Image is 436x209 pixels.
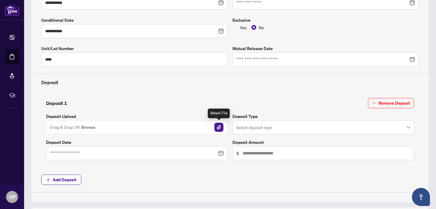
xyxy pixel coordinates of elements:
span: Yes [237,24,249,31]
span: Remove Deposit [378,98,410,108]
span: VP [9,193,16,201]
label: Exclusive [232,17,419,24]
span: Add Deposit [53,175,76,185]
label: Deposit Amount [232,139,414,146]
label: Mutual Release Date [232,45,419,52]
span: Drag & Drop OR BrowseFile Attachement [46,120,228,134]
span: plus [46,178,50,182]
span: minus [372,101,376,105]
img: File Attachement [214,123,223,132]
div: Attach File [208,109,230,118]
h4: Deposit [41,79,419,86]
label: Conditional Date [41,17,228,24]
button: Open asap [412,188,430,206]
label: Deposit Date [46,139,228,146]
label: Deposit Type [232,113,414,120]
h4: Deposit 1 [46,100,67,107]
button: File Attachement [214,122,224,132]
button: Browse [81,123,96,131]
label: Deposit Upload [46,113,228,120]
label: Unit/Lot Number [41,45,228,52]
img: logo [5,5,19,16]
span: No [256,24,266,31]
span: $ [236,150,239,157]
button: Remove Deposit [368,98,414,108]
button: Add Deposit [41,175,81,185]
span: Drag & Drop OR [50,123,96,131]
